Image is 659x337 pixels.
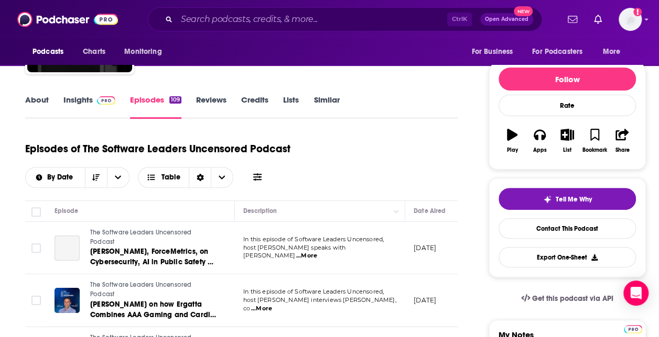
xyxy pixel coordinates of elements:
span: New [514,6,533,16]
input: Search podcasts, credits, & more... [177,11,447,28]
div: Episode [55,205,78,217]
button: List [554,122,581,160]
div: Rate [499,95,636,116]
p: [DATE] [414,296,436,305]
span: Toggle select row [31,243,41,253]
img: User Profile [619,8,642,31]
span: More [603,44,621,59]
button: open menu [464,42,526,62]
span: Ctrl K [447,13,472,26]
button: open menu [525,42,598,62]
a: The Software Leaders Uncensored Podcast [90,280,216,299]
span: Podcasts [33,44,63,59]
button: open menu [25,42,77,62]
img: Podchaser - Follow, Share and Rate Podcasts [17,9,118,29]
a: Pro website [624,323,642,333]
a: Reviews [196,95,226,119]
span: Open Advanced [485,17,528,22]
span: Charts [83,44,105,59]
button: open menu [596,42,634,62]
div: Play [507,147,518,153]
button: Export One-Sheet [499,247,636,267]
img: Podchaser Pro [97,96,115,105]
span: [PERSON_NAME], ForceMetrics, on Cybersecurity, AI in Public Safety & Building Force Metrics [90,247,213,277]
span: host [PERSON_NAME] interviews [PERSON_NAME], co [243,296,396,312]
div: Sort Direction [189,167,211,187]
img: tell me why sparkle [543,195,552,204]
div: Bookmark [582,147,607,153]
button: Show profile menu [619,8,642,31]
span: For Business [471,44,513,59]
div: Search podcasts, credits, & more... [148,7,542,31]
a: Lists [283,95,299,119]
a: Similar [314,95,339,119]
a: Credits [241,95,268,119]
div: List [563,147,571,153]
button: open menu [117,42,175,62]
img: Podchaser Pro [624,325,642,333]
a: Contact This Podcast [499,218,636,239]
button: tell me why sparkleTell Me Why [499,188,636,210]
span: Toggle select row [31,296,41,305]
button: Bookmark [581,122,608,160]
div: Description [243,205,277,217]
a: Show notifications dropdown [590,10,606,28]
div: Open Intercom Messenger [623,280,649,306]
span: ...More [251,305,272,313]
span: By Date [47,174,77,181]
a: Episodes109 [130,95,181,119]
p: [DATE] [414,243,436,252]
span: Table [161,174,180,181]
a: About [25,95,49,119]
a: The Software Leaders Uncensored Podcast [90,228,216,246]
span: host [PERSON_NAME] speaks with [PERSON_NAME] [243,244,345,260]
svg: Add a profile image [633,8,642,16]
a: InsightsPodchaser Pro [63,95,115,119]
h1: Episodes of The Software Leaders Uncensored Podcast [25,142,290,155]
span: For Podcasters [532,44,582,59]
a: Show notifications dropdown [564,10,581,28]
span: Tell Me Why [556,195,592,204]
span: In this episode of Software Leaders Uncensored, [243,235,384,243]
button: open menu [26,174,85,181]
h2: Choose List sort [25,167,129,188]
div: Share [615,147,629,153]
button: Column Actions [390,205,403,218]
span: Logged in as Shift_2 [619,8,642,31]
a: Charts [76,42,112,62]
button: open menu [107,167,129,187]
span: ...More [296,252,317,260]
span: The Software Leaders Uncensored Podcast [90,281,191,298]
span: In this episode of Software Leaders Uncensored, [243,288,384,295]
span: Monitoring [124,44,161,59]
div: Date Aired [414,205,446,217]
a: [PERSON_NAME] on how Ergatta Combines AAA Gaming and Cardio to Hook Hundreds of Thousands of Users [90,299,216,320]
button: Sort Direction [85,167,107,187]
button: Open AdvancedNew [480,13,533,26]
span: Get this podcast via API [532,294,613,303]
button: Apps [526,122,553,160]
button: Play [499,122,526,160]
div: 109 [169,96,181,104]
button: Follow [499,68,636,91]
button: Share [609,122,636,160]
span: The Software Leaders Uncensored Podcast [90,229,191,245]
a: [PERSON_NAME], ForceMetrics, on Cybersecurity, AI in Public Safety & Building Force Metrics [90,246,216,267]
a: Get this podcast via API [513,286,622,311]
button: Choose View [138,167,234,188]
div: Apps [533,147,547,153]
